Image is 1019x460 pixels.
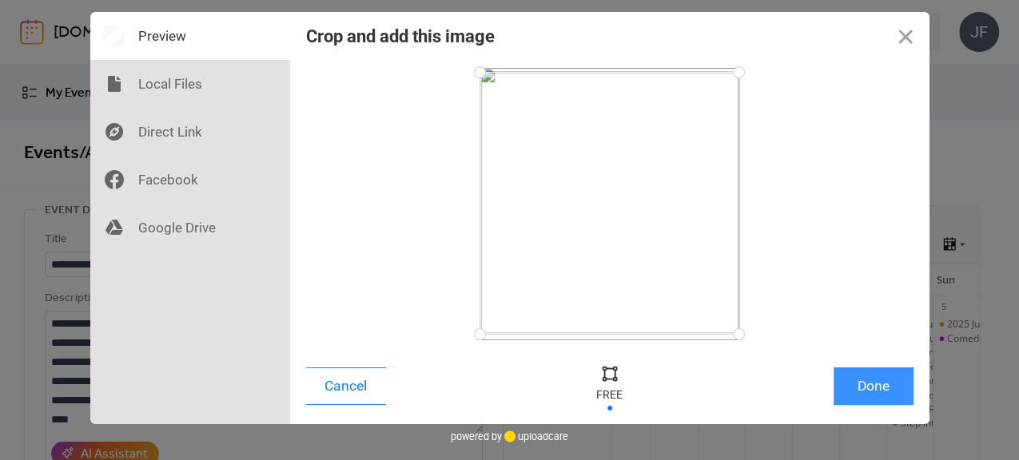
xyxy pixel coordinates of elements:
[451,424,568,448] div: powered by
[306,26,495,46] div: Crop and add this image
[90,204,290,252] div: Google Drive
[834,367,914,405] button: Done
[306,367,386,405] button: Cancel
[90,156,290,204] div: Facebook
[90,12,290,60] div: Preview
[502,430,568,442] a: uploadcare
[90,108,290,156] div: Direct Link
[882,12,929,60] button: Close
[90,60,290,108] div: Local Files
